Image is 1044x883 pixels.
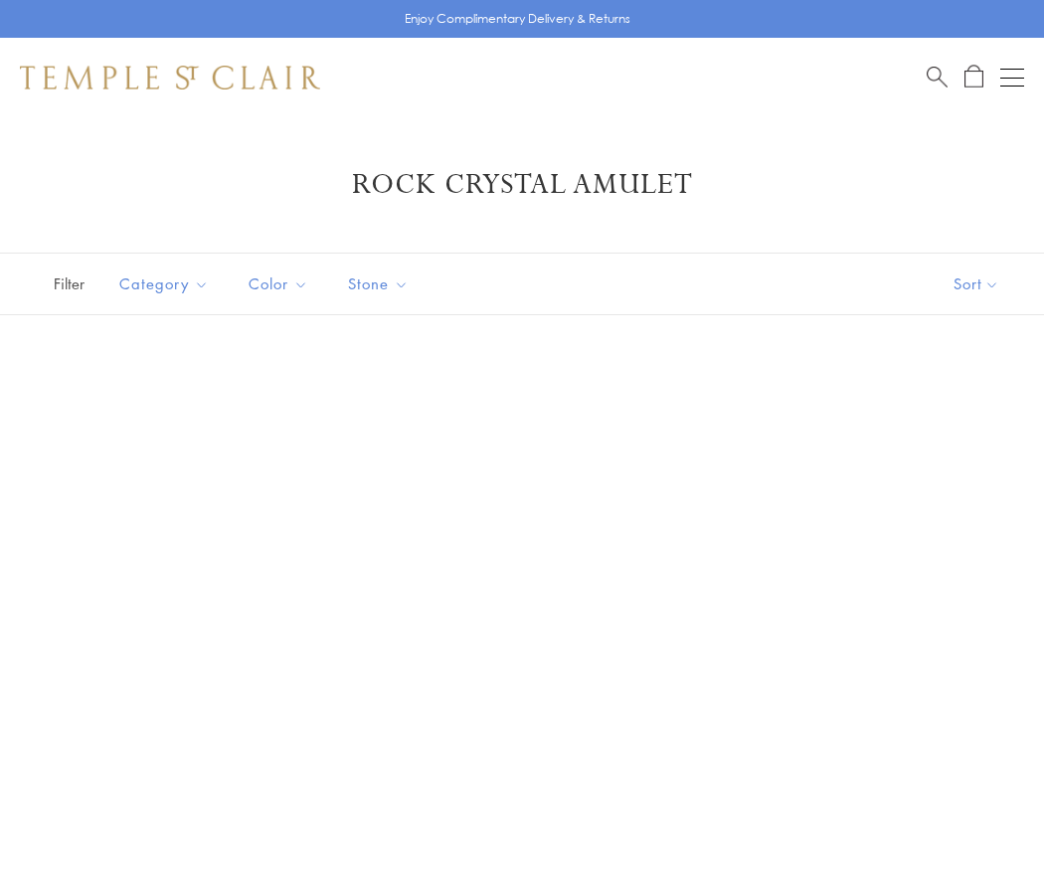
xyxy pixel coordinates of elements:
[234,262,323,306] button: Color
[909,254,1044,314] button: Show sort by
[50,167,994,203] h1: Rock Crystal Amulet
[1000,66,1024,89] button: Open navigation
[239,271,323,296] span: Color
[405,9,630,29] p: Enjoy Complimentary Delivery & Returns
[20,66,320,89] img: Temple St. Clair
[333,262,424,306] button: Stone
[109,271,224,296] span: Category
[964,65,983,89] a: Open Shopping Bag
[104,262,224,306] button: Category
[927,65,948,89] a: Search
[338,271,424,296] span: Stone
